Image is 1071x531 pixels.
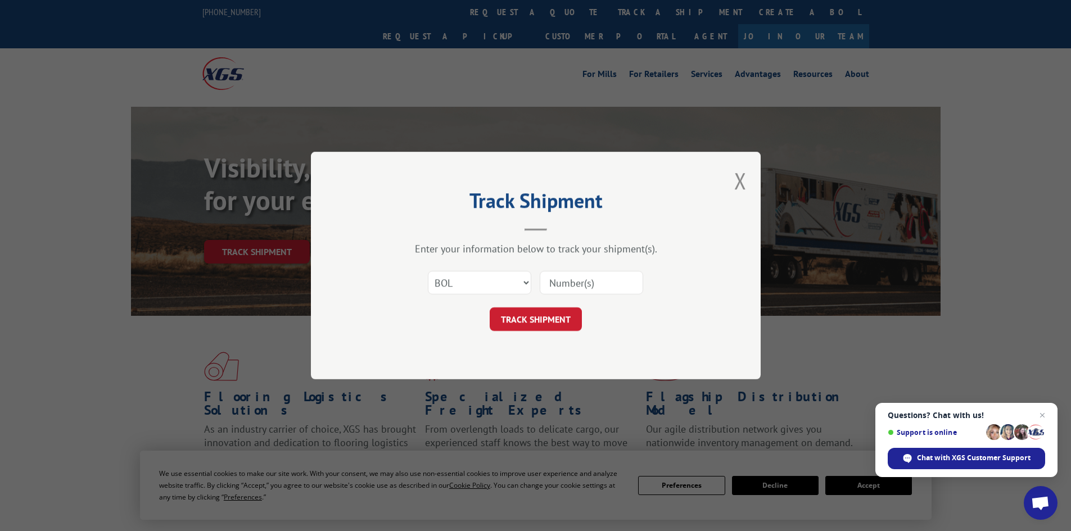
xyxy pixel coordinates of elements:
[888,428,982,437] span: Support is online
[490,307,582,331] button: TRACK SHIPMENT
[540,271,643,294] input: Number(s)
[1036,409,1049,422] span: Close chat
[888,411,1045,420] span: Questions? Chat with us!
[917,453,1031,463] span: Chat with XGS Customer Support
[367,193,704,214] h2: Track Shipment
[1024,486,1058,520] div: Open chat
[734,166,747,196] button: Close modal
[367,242,704,255] div: Enter your information below to track your shipment(s).
[888,448,1045,469] div: Chat with XGS Customer Support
